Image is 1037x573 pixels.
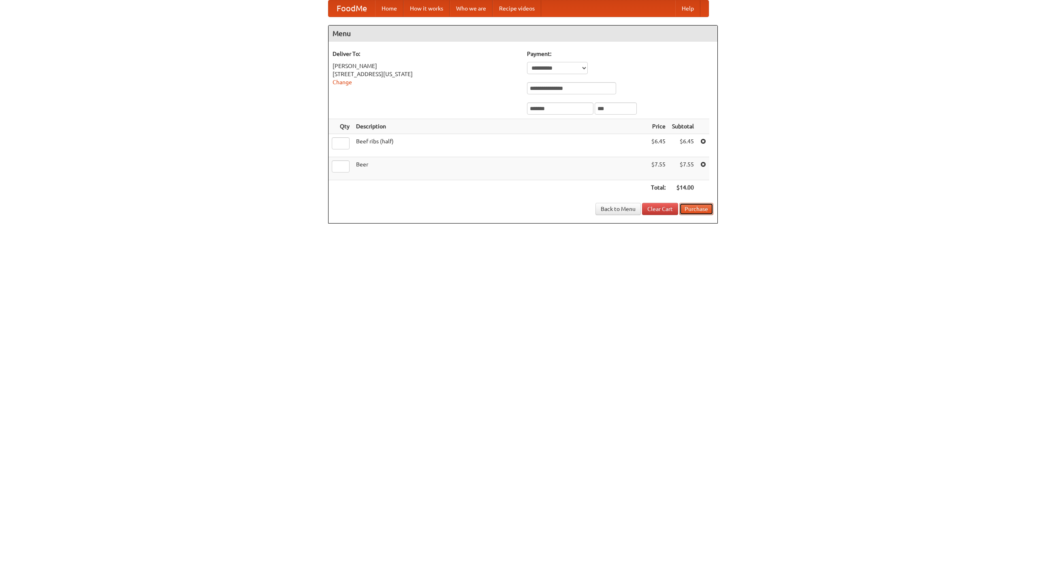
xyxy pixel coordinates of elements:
[648,180,669,195] th: Total:
[493,0,541,17] a: Recipe videos
[669,119,697,134] th: Subtotal
[527,50,713,58] h5: Payment:
[333,50,519,58] h5: Deliver To:
[375,0,403,17] a: Home
[353,119,648,134] th: Description
[648,134,669,157] td: $6.45
[669,157,697,180] td: $7.55
[642,203,678,215] a: Clear Cart
[329,119,353,134] th: Qty
[669,180,697,195] th: $14.00
[648,119,669,134] th: Price
[329,26,717,42] h4: Menu
[403,0,450,17] a: How it works
[353,157,648,180] td: Beer
[648,157,669,180] td: $7.55
[675,0,700,17] a: Help
[679,203,713,215] button: Purchase
[669,134,697,157] td: $6.45
[333,70,519,78] div: [STREET_ADDRESS][US_STATE]
[333,79,352,85] a: Change
[333,62,519,70] div: [PERSON_NAME]
[595,203,641,215] a: Back to Menu
[353,134,648,157] td: Beef ribs (half)
[329,0,375,17] a: FoodMe
[450,0,493,17] a: Who we are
